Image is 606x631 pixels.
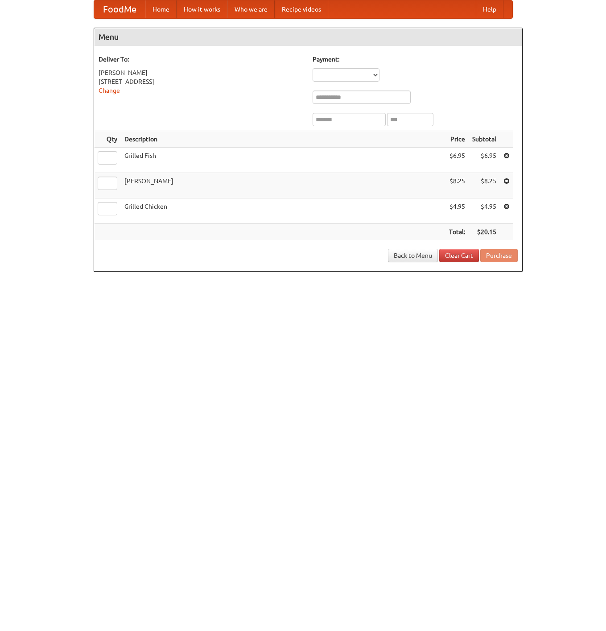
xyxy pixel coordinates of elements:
[99,77,304,86] div: [STREET_ADDRESS]
[99,55,304,64] h5: Deliver To:
[145,0,177,18] a: Home
[99,68,304,77] div: [PERSON_NAME]
[94,131,121,148] th: Qty
[121,198,445,224] td: Grilled Chicken
[121,131,445,148] th: Description
[469,131,500,148] th: Subtotal
[94,0,145,18] a: FoodMe
[275,0,328,18] a: Recipe videos
[469,148,500,173] td: $6.95
[388,249,438,262] a: Back to Menu
[445,131,469,148] th: Price
[445,148,469,173] td: $6.95
[439,249,479,262] a: Clear Cart
[177,0,227,18] a: How it works
[469,173,500,198] td: $8.25
[121,148,445,173] td: Grilled Fish
[121,173,445,198] td: [PERSON_NAME]
[94,28,522,46] h4: Menu
[469,224,500,240] th: $20.15
[445,173,469,198] td: $8.25
[227,0,275,18] a: Who we are
[99,87,120,94] a: Change
[476,0,503,18] a: Help
[445,198,469,224] td: $4.95
[313,55,518,64] h5: Payment:
[445,224,469,240] th: Total:
[480,249,518,262] button: Purchase
[469,198,500,224] td: $4.95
